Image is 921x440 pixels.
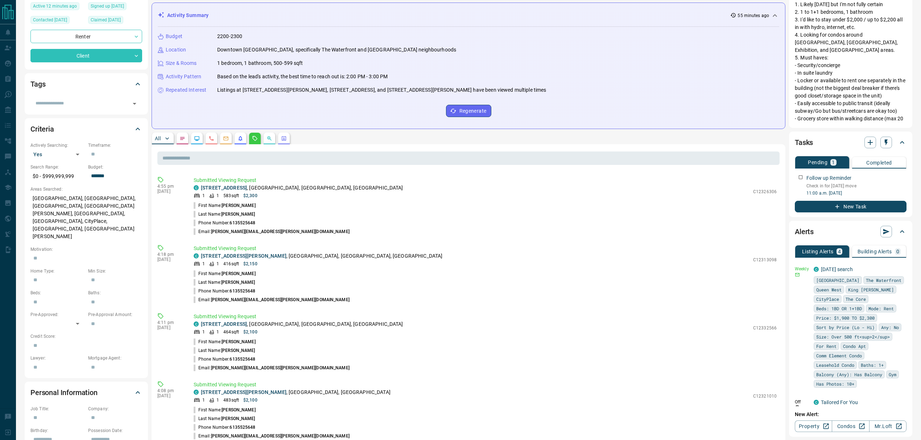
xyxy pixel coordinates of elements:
[30,164,84,170] p: Search Range:
[838,249,841,254] p: 4
[222,339,255,344] span: [PERSON_NAME]
[816,333,890,340] span: Size: Over 500 ft<sup>2</sup>
[814,400,819,405] div: condos.ca
[217,73,388,80] p: Based on the lead's activity, the best time to reach out is: 2:00 PM - 3:00 PM
[194,433,350,439] p: Email:
[157,320,183,325] p: 4:11 pm
[230,357,255,362] span: 6135525648
[795,137,813,148] h2: Tasks
[753,257,777,263] p: C12313098
[91,16,121,24] span: Claimed [DATE]
[211,365,350,370] span: [PERSON_NAME][EMAIL_ADDRESS][PERSON_NAME][DOMAIN_NAME]
[30,30,142,43] div: Renter
[230,289,255,294] span: 6135525648
[816,305,862,312] span: Beds: 1BD OR 1+1BD
[30,311,84,318] p: Pre-Approved:
[211,297,350,302] span: [PERSON_NAME][EMAIL_ADDRESS][PERSON_NAME][DOMAIN_NAME]
[201,252,442,260] p: , [GEOGRAPHIC_DATA], [GEOGRAPHIC_DATA], [GEOGRAPHIC_DATA]
[30,75,142,93] div: Tags
[30,268,84,274] p: Home Type:
[222,407,255,412] span: [PERSON_NAME]
[30,16,84,26] div: Mon Dec 11 2023
[157,325,183,330] p: [DATE]
[194,185,199,190] div: condos.ca
[30,49,142,62] div: Client
[806,183,906,189] p: Check in for [DATE] move
[816,314,875,321] span: Price: $1,900 TO $2,300
[446,105,491,117] button: Regenerate
[816,324,875,331] span: Sort by Price (Lo - Hi)
[216,397,219,403] p: 1
[802,249,834,254] p: Listing Alerts
[861,361,884,369] span: Baths: 1+
[30,427,84,434] p: Birthday:
[795,411,906,418] p: New Alert:
[795,226,814,237] h2: Alerts
[30,384,142,401] div: Personal Information
[179,136,185,141] svg: Notes
[202,192,205,199] p: 1
[201,185,247,191] a: [STREET_ADDRESS]
[217,46,456,54] p: Downtown [GEOGRAPHIC_DATA], specifically The Waterfront and [GEOGRAPHIC_DATA] neighbourhoods
[194,279,255,286] p: Last Name:
[30,170,84,182] p: $0 - $999,999,999
[866,160,892,165] p: Completed
[30,406,84,412] p: Job Title:
[795,405,800,410] svg: Push Notification Only
[795,201,906,212] button: New Task
[30,192,142,242] p: [GEOGRAPHIC_DATA], [GEOGRAPHIC_DATA], [GEOGRAPHIC_DATA], [GEOGRAPHIC_DATA][PERSON_NAME], [GEOGRAP...
[858,249,892,254] p: Building Alerts
[30,387,98,398] h2: Personal Information
[33,16,67,24] span: Contacted [DATE]
[795,420,832,432] a: Property
[216,192,219,199] p: 1
[846,295,866,303] span: The Core
[223,329,239,335] p: 464 sqft
[223,192,239,199] p: 583 sqft
[88,311,142,318] p: Pre-Approval Amount:
[795,1,906,145] p: 1. Likely [DATE] but I'm not fully certain 2. 1 to 1+1 bedrooms, 1 bathroom 3. I'd like to stay u...
[281,136,287,141] svg: Agent Actions
[194,202,256,209] p: First Name:
[33,3,77,10] span: Active 12 minutes ago
[816,295,839,303] span: CityPlace
[157,393,183,398] p: [DATE]
[267,136,272,141] svg: Opportunities
[194,381,777,389] p: Submitted Viewing Request
[194,407,256,413] p: First Name:
[157,184,183,189] p: 4:55 pm
[795,223,906,240] div: Alerts
[166,86,206,94] p: Repeated Interest
[194,270,256,277] p: First Name:
[194,415,255,422] p: Last Name:
[243,192,257,199] p: $2,300
[816,371,882,378] span: Balcony (Any): Has Balcony
[821,266,853,272] a: [DATE] search
[158,9,779,22] div: Activity Summary55 minutes ago
[194,211,255,217] p: Last Name:
[230,220,255,225] span: 6135525648
[795,272,800,277] svg: Email
[157,252,183,257] p: 4:18 pm
[816,286,842,293] span: Queen West
[157,388,183,393] p: 4:08 pm
[211,229,350,234] span: [PERSON_NAME][EMAIL_ADDRESS][PERSON_NAME][DOMAIN_NAME]
[881,324,899,331] span: Any: No
[30,186,142,192] p: Areas Searched:
[221,212,255,217] span: [PERSON_NAME]
[30,149,84,160] div: Yes
[223,261,239,267] p: 416 sqft
[843,343,866,350] span: Condo Apt
[129,99,140,109] button: Open
[866,277,901,284] span: The Waterfront
[816,343,837,350] span: For Rent
[816,380,854,387] span: Has Photos: 10+
[201,389,391,396] p: , [GEOGRAPHIC_DATA], [GEOGRAPHIC_DATA]
[88,427,142,434] p: Possession Date:
[208,136,214,141] svg: Calls
[88,268,142,274] p: Min Size:
[202,261,205,267] p: 1
[30,123,54,135] h2: Criteria
[157,257,183,262] p: [DATE]
[868,305,894,312] span: Mode: Rent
